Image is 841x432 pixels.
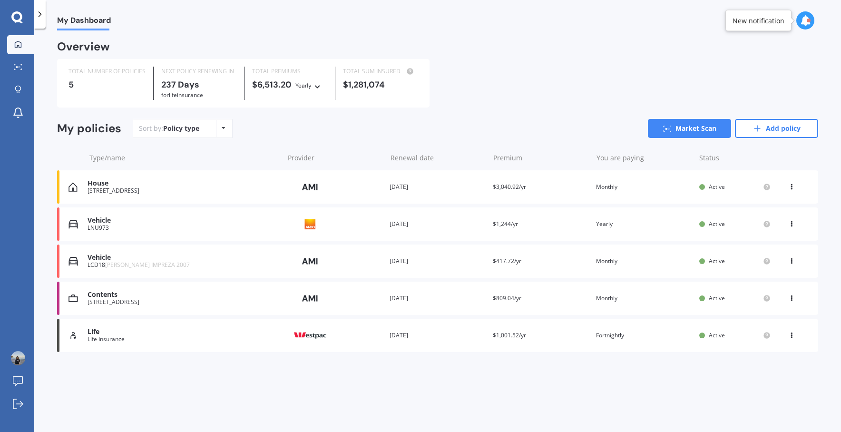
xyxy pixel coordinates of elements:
[286,252,334,270] img: AMI
[88,262,279,268] div: LCD18
[88,216,279,225] div: Vehicle
[390,294,485,303] div: [DATE]
[286,326,334,344] img: Westpac
[493,294,521,302] span: $809.04/yr
[68,256,78,266] img: Vehicle
[252,80,327,90] div: $6,513.20
[88,179,279,187] div: House
[596,294,692,303] div: Monthly
[286,178,334,196] img: AMI
[597,153,692,163] div: You are paying
[57,42,110,51] div: Overview
[493,183,526,191] span: $3,040.92/yr
[163,124,199,133] div: Policy type
[57,16,111,29] span: My Dashboard
[88,299,279,305] div: [STREET_ADDRESS]
[288,153,383,163] div: Provider
[68,294,78,303] img: Contents
[286,215,334,233] img: Ando
[252,67,327,76] div: TOTAL PREMIUMS
[88,291,279,299] div: Contents
[648,119,731,138] a: Market Scan
[88,328,279,336] div: Life
[699,153,771,163] div: Status
[733,16,784,25] div: New notification
[709,294,725,302] span: Active
[88,336,279,343] div: Life Insurance
[493,257,521,265] span: $417.72/yr
[735,119,818,138] a: Add policy
[68,331,78,340] img: Life
[89,153,280,163] div: Type/name
[493,331,526,339] span: $1,001.52/yr
[161,79,199,90] b: 237 Days
[68,219,78,229] img: Vehicle
[709,331,725,339] span: Active
[88,187,279,194] div: [STREET_ADDRESS]
[343,67,418,76] div: TOTAL SUM INSURED
[390,331,485,340] div: [DATE]
[596,219,692,229] div: Yearly
[343,80,418,89] div: $1,281,074
[493,220,518,228] span: $1,244/yr
[390,182,485,192] div: [DATE]
[709,220,725,228] span: Active
[68,67,146,76] div: TOTAL NUMBER OF POLICIES
[161,91,203,99] span: for Life insurance
[88,254,279,262] div: Vehicle
[295,81,312,90] div: Yearly
[596,256,692,266] div: Monthly
[68,80,146,89] div: 5
[161,67,236,76] div: NEXT POLICY RENEWING IN
[390,256,485,266] div: [DATE]
[596,182,692,192] div: Monthly
[139,124,199,133] div: Sort by:
[709,257,725,265] span: Active
[493,153,588,163] div: Premium
[68,182,78,192] img: House
[390,219,485,229] div: [DATE]
[709,183,725,191] span: Active
[88,225,279,231] div: LNU973
[391,153,486,163] div: Renewal date
[105,261,190,269] span: [PERSON_NAME] IMPREZA 2007
[11,351,25,365] img: ACg8ocKqzE33_gJVQNguwa_K4kdOYOE-WE4d1yh2pCp2skmWnZvoMQZtnw=s96-c
[286,289,334,307] img: AMI
[596,331,692,340] div: Fortnightly
[57,122,121,136] div: My policies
